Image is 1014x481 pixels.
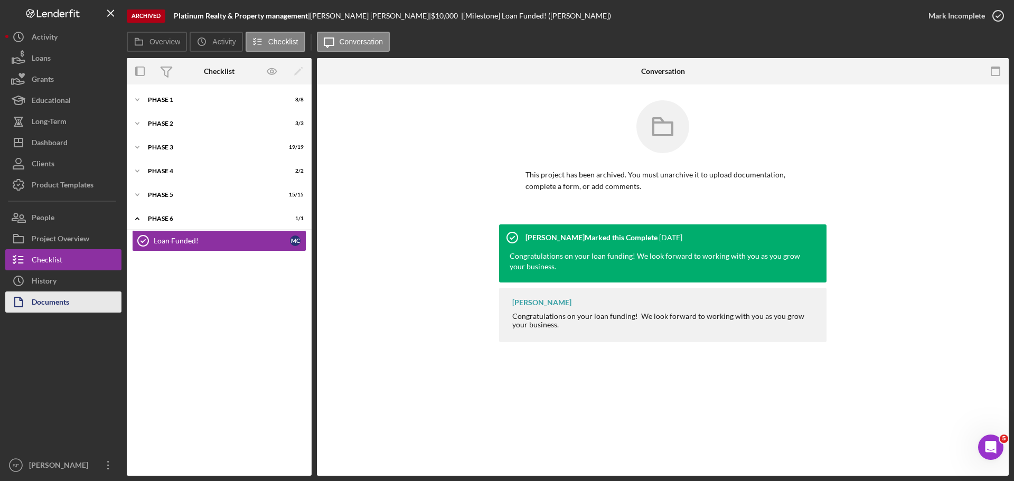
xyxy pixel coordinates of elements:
button: SF[PERSON_NAME] [5,455,121,476]
div: [PERSON_NAME] [512,298,571,307]
div: Conversation [641,67,685,76]
div: Congratulations on your loan funding! We look forward to working with you as you grow your business. [512,312,816,329]
button: Educational [5,90,121,111]
button: Mark Incomplete [918,5,1009,26]
a: Loan Funded!MC [132,230,306,251]
div: Archived [127,10,165,23]
div: Activity [32,26,58,50]
button: Activity [5,26,121,48]
button: Dashboard [5,132,121,153]
div: Loans [32,48,51,71]
div: Documents [32,291,69,315]
div: Phase 3 [148,144,277,150]
div: Phase 5 [148,192,277,198]
div: History [32,270,57,294]
div: | [174,12,310,20]
time: 2022-01-03 18:11 [659,233,682,242]
div: 8 / 8 [285,97,304,103]
button: Documents [5,291,121,313]
div: Congratulations on your loan funding! We look forward to working with you as you grow your business. [499,251,816,282]
div: 15 / 15 [285,192,304,198]
label: Conversation [340,37,383,46]
button: History [5,270,121,291]
div: Loan Funded! [154,237,290,245]
div: Product Templates [32,174,93,198]
button: People [5,207,121,228]
div: [PERSON_NAME] Marked this Complete [525,233,658,242]
div: Phase 6 [148,215,277,222]
div: 1 / 1 [285,215,304,222]
button: Clients [5,153,121,174]
iframe: Intercom live chat [978,435,1003,460]
div: Grants [32,69,54,92]
div: [PERSON_NAME] [PERSON_NAME] | [310,12,431,20]
button: Grants [5,69,121,90]
div: Project Overview [32,228,89,252]
div: 2 / 2 [285,168,304,174]
div: Checklist [32,249,62,273]
div: | [Milestone] Loan Funded! ([PERSON_NAME]) [461,12,611,20]
div: Clients [32,153,54,177]
div: Educational [32,90,71,114]
text: SF [13,463,19,468]
div: Phase 2 [148,120,277,127]
button: Long-Term [5,111,121,132]
button: Checklist [5,249,121,270]
button: Loans [5,48,121,69]
p: This project has been archived. You must unarchive it to upload documentation, complete a form, o... [525,169,800,193]
div: M C [290,235,301,246]
button: Project Overview [5,228,121,249]
div: Long-Term [32,111,67,135]
label: Activity [212,37,236,46]
div: Checklist [204,67,234,76]
button: Product Templates [5,174,121,195]
button: Activity [190,32,242,52]
label: Checklist [268,37,298,46]
label: Overview [149,37,180,46]
span: 5 [1000,435,1008,443]
div: Dashboard [32,132,68,156]
button: Overview [127,32,187,52]
b: Platinum Realty & Property management [174,11,308,20]
div: Phase 1 [148,97,277,103]
button: Conversation [317,32,390,52]
div: 19 / 19 [285,144,304,150]
div: 3 / 3 [285,120,304,127]
div: Mark Incomplete [928,5,985,26]
div: $10,000 [431,12,461,20]
div: [PERSON_NAME] [26,455,95,478]
button: Checklist [246,32,305,52]
div: People [32,207,54,231]
div: Phase 4 [148,168,277,174]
